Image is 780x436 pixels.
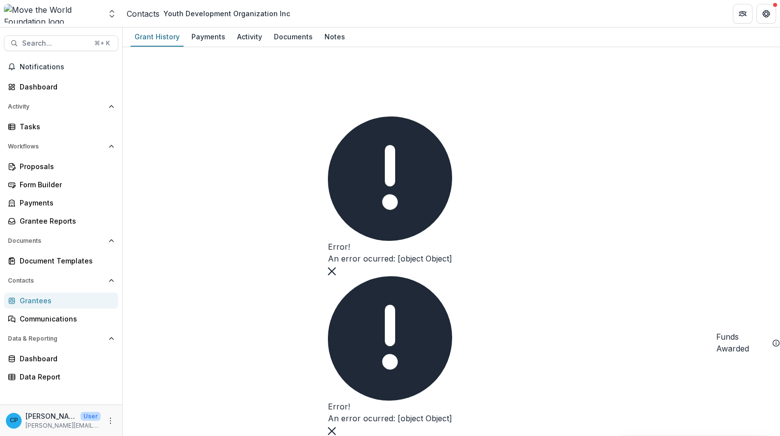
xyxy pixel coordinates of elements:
div: Tasks [20,121,110,132]
a: Contacts [127,8,160,20]
span: Workflows [8,143,105,150]
a: Dashboard [4,350,118,367]
span: Data & Reporting [8,335,105,342]
div: Notes [321,29,349,44]
span: Activity [8,103,105,110]
a: Dashboard [4,79,118,95]
span: Contacts [8,277,105,284]
button: Open Contacts [4,273,118,289]
div: Grantee Reports [20,216,110,226]
button: Search... [4,35,118,51]
div: Christina Pappas [10,417,18,424]
p: [PERSON_NAME] [26,411,77,421]
button: Open Documents [4,233,118,249]
a: Data Report [4,369,118,385]
a: Payments [188,28,229,47]
div: Documents [270,29,317,44]
div: ⌘ + K [92,38,112,49]
div: Communications [20,314,110,324]
a: Grant History [131,28,184,47]
div: Data Report [20,372,110,382]
a: Payments [4,195,118,211]
a: Document Templates [4,253,118,269]
button: Open Workflows [4,139,118,154]
div: Activity [233,29,266,44]
a: Grantee Reports [4,213,118,229]
div: Grant History [131,29,184,44]
a: Notes [321,28,349,47]
div: Proposals [20,161,110,172]
div: Youth Development Organization Inc [163,8,290,19]
button: Get Help [756,4,776,24]
span: Notifications [20,63,114,71]
button: More [105,415,116,427]
p: [PERSON_NAME][EMAIL_ADDRESS][DOMAIN_NAME] [26,421,101,430]
a: Tasks [4,118,118,135]
button: Open Activity [4,99,118,115]
div: Grantees [20,295,110,306]
div: Payments [20,198,110,208]
button: Notifications [4,59,118,75]
button: Partners [733,4,753,24]
nav: breadcrumb [127,6,294,21]
h2: Funds Awarded [716,331,768,354]
span: Documents [8,237,105,244]
div: Form Builder [20,179,110,190]
a: Activity [233,28,266,47]
span: Search... [22,39,88,48]
div: Payments [188,29,229,44]
a: Documents [270,28,317,47]
img: Move the World Foundation logo [4,4,101,24]
button: Open Data & Reporting [4,331,118,347]
a: Proposals [4,158,118,174]
p: User [81,412,101,421]
div: Dashboard [20,353,110,364]
div: Document Templates [20,256,110,266]
a: Communications [4,311,118,327]
a: Grantees [4,292,118,309]
a: Form Builder [4,176,118,193]
div: Dashboard [20,82,110,92]
button: Open entity switcher [105,4,119,24]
